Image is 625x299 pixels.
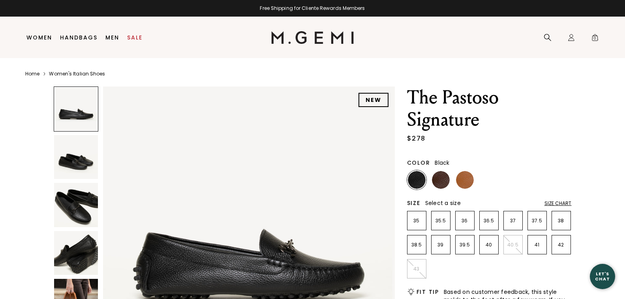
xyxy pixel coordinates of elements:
p: 43 [407,266,426,272]
p: 39 [432,242,450,248]
a: Women's Italian Shoes [49,71,105,77]
span: Select a size [425,199,461,207]
div: $278 [407,134,426,143]
p: 37.5 [528,218,546,224]
p: 38.5 [407,242,426,248]
a: Handbags [60,34,98,41]
a: Home [25,71,39,77]
img: M.Gemi [271,31,354,44]
h2: Size [407,200,420,206]
h2: Color [407,160,430,166]
a: Sale [127,34,143,41]
p: 35 [407,218,426,224]
span: Black [435,159,449,167]
p: 36.5 [480,218,498,224]
img: The Pastoso Signature [54,135,98,179]
p: 35.5 [432,218,450,224]
p: 42 [552,242,571,248]
img: The Pastoso Signature [54,231,98,275]
p: 41 [528,242,546,248]
img: Black [408,171,426,189]
div: Size Chart [544,200,572,207]
p: 39.5 [456,242,474,248]
img: Tan [456,171,474,189]
h2: Fit Tip [417,289,439,295]
p: 36 [456,218,474,224]
p: 40.5 [504,242,522,248]
img: Chocolate [432,171,450,189]
div: Let's Chat [590,271,615,281]
p: 40 [480,242,498,248]
img: The Pastoso Signature [54,183,98,227]
a: Men [105,34,119,41]
span: 0 [591,35,599,43]
a: Women [26,34,52,41]
h1: The Pastoso Signature [407,87,572,131]
p: 38 [552,218,571,224]
div: NEW [358,93,389,107]
p: 37 [504,218,522,224]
